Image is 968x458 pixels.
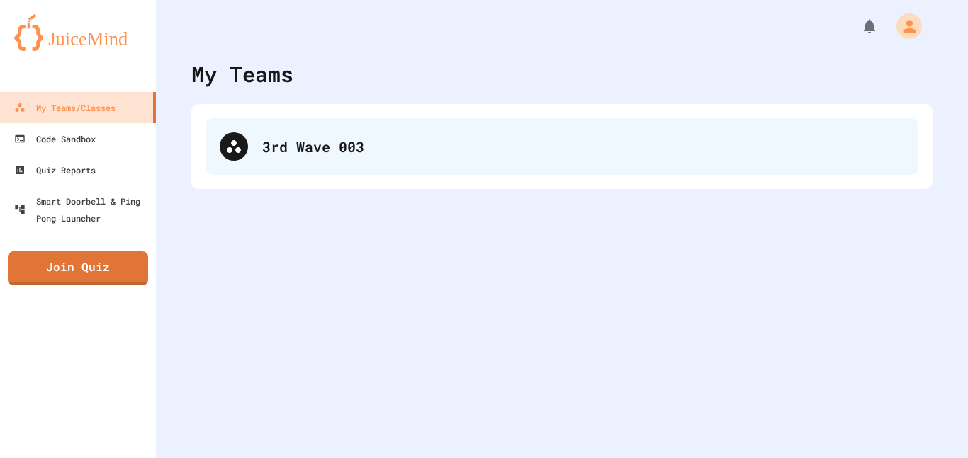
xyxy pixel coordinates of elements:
[835,14,882,38] div: My Notifications
[14,161,96,178] div: Quiz Reports
[14,193,150,227] div: Smart Doorbell & Ping Pong Launcher
[882,10,925,42] div: My Account
[14,130,96,147] div: Code Sandbox
[191,58,293,90] div: My Teams
[14,99,116,116] div: My Teams/Classes
[262,136,904,157] div: 3rd Wave 003
[206,118,918,175] div: 3rd Wave 003
[14,14,142,51] img: logo-orange.svg
[8,251,148,285] a: Join Quiz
